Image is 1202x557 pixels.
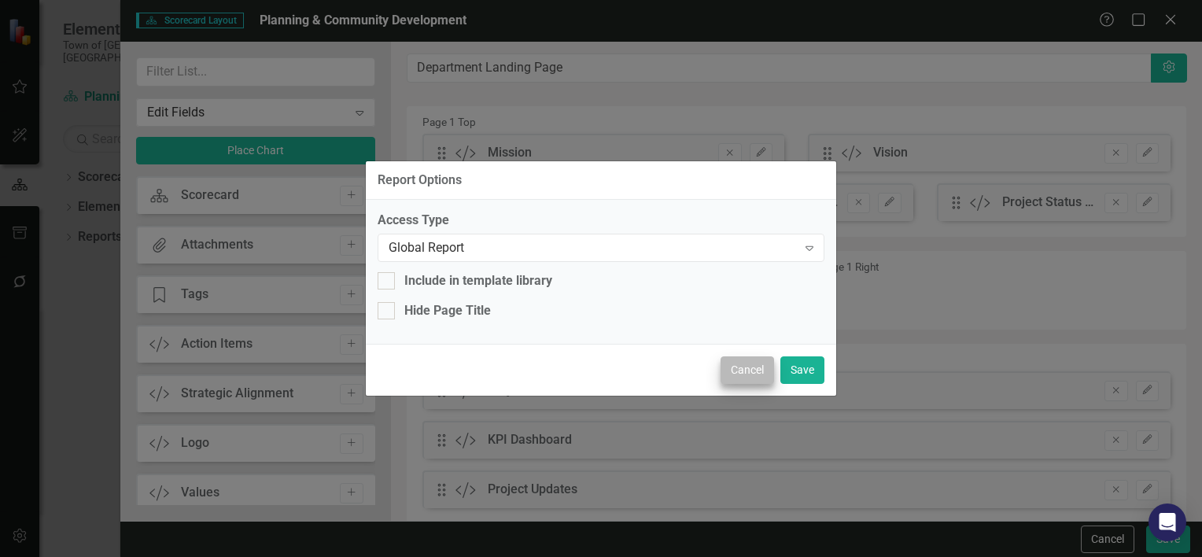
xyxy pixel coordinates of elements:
button: Save [780,356,824,384]
div: Global Report [389,239,797,257]
button: Cancel [721,356,774,384]
div: Include in template library [404,272,552,290]
div: Open Intercom Messenger [1149,504,1186,541]
label: Access Type [378,212,824,230]
div: Report Options [378,173,462,187]
div: Hide Page Title [404,302,491,320]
